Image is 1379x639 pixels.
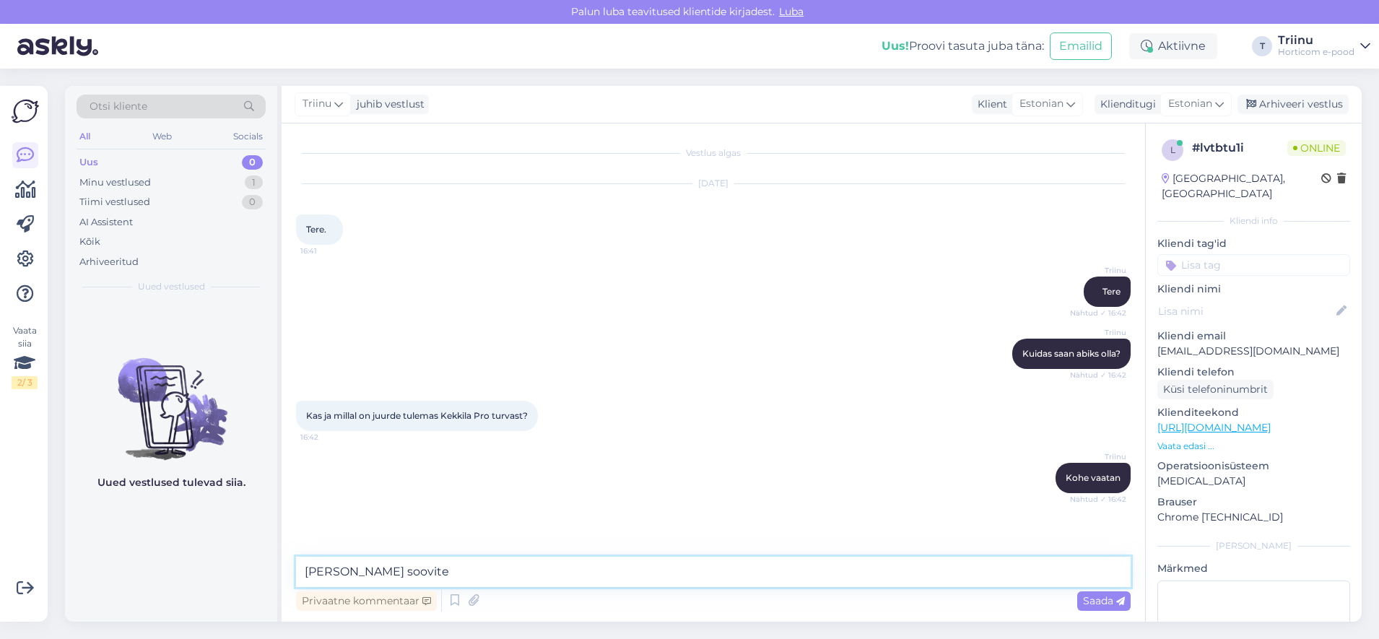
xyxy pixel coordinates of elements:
[775,5,808,18] span: Luba
[1157,458,1350,474] p: Operatsioonisüsteem
[1287,140,1346,156] span: Online
[296,591,437,611] div: Privaatne kommentaar
[1157,421,1271,434] a: [URL][DOMAIN_NAME]
[12,376,38,389] div: 2 / 3
[1070,370,1126,381] span: Nähtud ✓ 16:42
[149,127,175,146] div: Web
[1072,327,1126,338] span: Triinu
[1102,286,1121,297] span: Tere
[1157,365,1350,380] p: Kliendi telefon
[1170,144,1175,155] span: l
[1157,344,1350,359] p: [EMAIL_ADDRESS][DOMAIN_NAME]
[1157,474,1350,489] p: [MEDICAL_DATA]
[1278,46,1354,58] div: Horticom e-pood
[245,175,263,190] div: 1
[296,147,1131,160] div: Vestlus algas
[296,177,1131,190] div: [DATE]
[1252,36,1272,56] div: T
[1157,282,1350,297] p: Kliendi nimi
[1072,265,1126,276] span: Triinu
[1072,451,1126,462] span: Triinu
[65,332,277,462] img: No chats
[882,39,909,53] b: Uus!
[79,175,151,190] div: Minu vestlused
[77,127,93,146] div: All
[1022,348,1121,359] span: Kuidas saan abiks olla?
[1157,495,1350,510] p: Brauser
[1157,405,1350,420] p: Klienditeekond
[79,155,98,170] div: Uus
[12,97,39,125] img: Askly Logo
[242,155,263,170] div: 0
[79,235,100,249] div: Kõik
[351,97,425,112] div: juhib vestlust
[1157,254,1350,276] input: Lisa tag
[79,215,133,230] div: AI Assistent
[79,195,150,209] div: Tiimi vestlused
[1237,95,1349,114] div: Arhiveeri vestlus
[300,245,354,256] span: 16:41
[1157,510,1350,525] p: Chrome [TECHNICAL_ID]
[1083,594,1125,607] span: Saada
[242,195,263,209] div: 0
[306,410,528,421] span: Kas ja millal on juurde tulemas Kekkila Pro turvast?
[1278,35,1354,46] div: Triinu
[972,97,1007,112] div: Klient
[1192,139,1287,157] div: # lvtbtu1i
[230,127,266,146] div: Socials
[138,280,205,293] span: Uued vestlused
[1066,472,1121,483] span: Kohe vaatan
[1157,236,1350,251] p: Kliendi tag'id
[303,96,331,112] span: Triinu
[12,324,38,389] div: Vaata siia
[1157,214,1350,227] div: Kliendi info
[1168,96,1212,112] span: Estonian
[1095,97,1156,112] div: Klienditugi
[1070,308,1126,318] span: Nähtud ✓ 16:42
[1158,303,1334,319] input: Lisa nimi
[1070,494,1126,505] span: Nähtud ✓ 16:42
[1162,171,1321,201] div: [GEOGRAPHIC_DATA], [GEOGRAPHIC_DATA]
[1019,96,1063,112] span: Estonian
[306,224,326,235] span: Tere.
[1157,539,1350,552] div: [PERSON_NAME]
[79,255,139,269] div: Arhiveeritud
[97,475,245,490] p: Uued vestlused tulevad siia.
[1157,380,1274,399] div: Küsi telefoninumbrit
[1278,35,1370,58] a: TriinuHorticom e-pood
[882,38,1044,55] div: Proovi tasuta juba täna:
[296,557,1131,587] textarea: [PERSON_NAME] soovite
[1129,33,1217,59] div: Aktiivne
[300,432,354,443] span: 16:42
[1157,329,1350,344] p: Kliendi email
[1050,32,1112,60] button: Emailid
[1157,440,1350,453] p: Vaata edasi ...
[90,99,147,114] span: Otsi kliente
[1157,561,1350,576] p: Märkmed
